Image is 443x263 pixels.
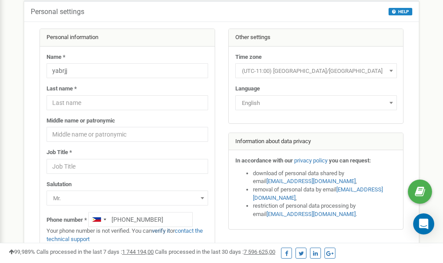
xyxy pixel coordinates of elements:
[253,186,383,201] a: [EMAIL_ADDRESS][DOMAIN_NAME]
[253,186,397,202] li: removal of personal data by email ,
[238,65,394,77] span: (UTC-11:00) Pacific/Midway
[47,159,208,174] input: Job Title
[31,8,84,16] h5: Personal settings
[40,29,215,47] div: Personal information
[235,85,260,93] label: Language
[47,63,208,78] input: Name
[267,178,356,184] a: [EMAIL_ADDRESS][DOMAIN_NAME]
[235,95,397,110] span: English
[235,63,397,78] span: (UTC-11:00) Pacific/Midway
[235,157,293,164] strong: In accordance with our
[229,133,403,151] div: Information about data privacy
[47,127,208,142] input: Middle name or patronymic
[88,212,193,227] input: +1-800-555-55-55
[238,97,394,109] span: English
[47,227,203,242] a: contact the technical support
[89,213,109,227] div: Telephone country code
[155,249,275,255] span: Calls processed in the last 30 days :
[47,191,208,205] span: Mr.
[329,157,371,164] strong: you can request:
[47,53,65,61] label: Name *
[389,8,412,15] button: HELP
[253,202,397,218] li: restriction of personal data processing by email .
[152,227,170,234] a: verify it
[47,148,72,157] label: Job Title *
[413,213,434,234] div: Open Intercom Messenger
[47,216,87,224] label: Phone number *
[50,192,205,205] span: Mr.
[47,180,72,189] label: Salutation
[235,53,262,61] label: Time zone
[36,249,154,255] span: Calls processed in the last 7 days :
[122,249,154,255] u: 1 744 194,00
[229,29,403,47] div: Other settings
[47,227,208,243] p: Your phone number is not verified. You can or
[9,249,35,255] span: 99,989%
[253,169,397,186] li: download of personal data shared by email ,
[244,249,275,255] u: 7 596 625,00
[267,211,356,217] a: [EMAIL_ADDRESS][DOMAIN_NAME]
[47,95,208,110] input: Last name
[47,117,115,125] label: Middle name or patronymic
[294,157,328,164] a: privacy policy
[47,85,77,93] label: Last name *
